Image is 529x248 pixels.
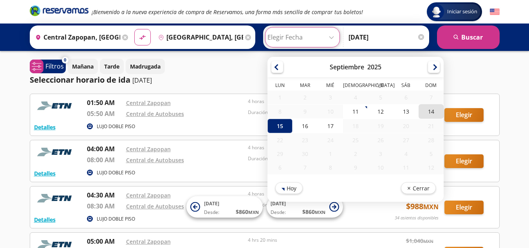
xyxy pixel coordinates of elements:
[30,5,88,19] a: Brand Logo
[248,237,366,244] p: 4 hrs 20 mins
[155,27,243,47] input: Buscar Destino
[267,133,292,147] div: 22-Sep-25
[126,238,171,245] a: Central Zapopan
[275,182,303,194] button: Hoy
[368,119,393,133] div: 19-Sep-25
[393,161,418,174] div: 11-Oct-25
[267,147,292,161] div: 29-Sep-25
[444,201,484,214] button: Elegir
[267,91,292,104] div: 01-Sep-25
[318,119,343,133] div: 17-Sep-25
[368,104,393,119] div: 12-Sep-25
[401,182,435,194] button: Cerrar
[318,82,343,91] th: Miércoles
[444,8,480,16] span: Iniciar sesión
[406,237,433,245] span: $ 1,040
[248,155,366,162] p: Duración
[126,99,171,107] a: Central Zapopan
[330,63,364,71] div: Septiembre
[126,156,184,164] a: Central de Autobuses
[204,209,219,216] span: Desde:
[126,145,171,153] a: Central Zapopan
[423,203,439,211] small: MXN
[64,57,66,63] span: 0
[97,215,135,223] p: LUJO DOBLE PISO
[318,91,343,104] div: 03-Sep-25
[368,91,393,104] div: 05-Sep-25
[30,5,88,16] i: Brand Logo
[97,169,135,176] p: LUJO DOBLE PISO
[126,192,171,199] a: Central Zapopan
[318,133,343,147] div: 24-Sep-25
[267,196,343,218] button: [DATE]Desde:$860MXN
[204,200,219,207] span: [DATE]
[393,104,418,119] div: 13-Sep-25
[315,209,325,215] small: MXN
[418,119,443,133] div: 21-Sep-25
[368,161,393,174] div: 10-Oct-25
[248,98,366,105] p: 4 horas
[292,119,318,133] div: 16-Sep-25
[100,59,124,74] button: Tarde
[423,238,433,244] small: MXN
[126,110,184,118] a: Central de Autobuses
[30,74,130,86] p: Seleccionar horario de ida
[292,82,318,91] th: Martes
[393,133,418,147] div: 27-Sep-25
[97,123,135,130] p: LUJO DOBLE PISO
[343,91,368,104] div: 04-Sep-25
[406,201,439,212] span: $ 988
[34,144,77,160] img: RESERVAMOS
[292,161,318,174] div: 07-Oct-25
[348,27,425,47] input: Opcional
[267,82,292,91] th: Lunes
[34,190,77,206] img: RESERVAMOS
[444,154,484,168] button: Elegir
[367,63,381,71] div: 2025
[418,82,443,91] th: Domingo
[126,59,165,74] button: Madrugada
[271,209,286,216] span: Desde:
[343,104,368,119] div: 11-Sep-25
[87,155,122,165] p: 08:00 AM
[418,161,443,174] div: 12-Oct-25
[34,215,56,224] button: Detalles
[393,91,418,104] div: 06-Sep-25
[30,60,66,73] button: 0Filtros
[444,108,484,122] button: Elegir
[267,119,292,133] div: 15-Sep-25
[267,161,292,174] div: 06-Oct-25
[87,201,122,211] p: 08:30 AM
[34,169,56,177] button: Detalles
[126,203,184,210] a: Central de Autobuses
[248,209,259,215] small: MXN
[267,105,292,118] div: 08-Sep-25
[343,82,368,91] th: Jueves
[130,62,161,71] p: Madrugada
[248,144,366,151] p: 4 horas
[368,133,393,147] div: 26-Sep-25
[368,82,393,91] th: Viernes
[343,119,368,133] div: 18-Sep-25
[302,208,325,216] span: $ 860
[395,215,439,221] p: 34 asientos disponibles
[248,109,366,116] p: Duración
[318,161,343,174] div: 08-Oct-25
[92,8,363,16] em: ¡Bienvenido a la nueva experiencia de compra de Reservamos, una forma más sencilla de comprar tus...
[418,133,443,147] div: 28-Sep-25
[393,82,418,91] th: Sábado
[87,109,122,118] p: 05:50 AM
[318,147,343,161] div: 01-Oct-25
[393,147,418,161] div: 04-Oct-25
[418,104,443,119] div: 14-Sep-25
[490,7,500,17] button: English
[393,119,418,133] div: 20-Sep-25
[34,123,56,131] button: Detalles
[34,98,77,114] img: RESERVAMOS
[292,147,318,161] div: 30-Sep-25
[343,147,368,161] div: 02-Oct-25
[87,237,122,246] p: 05:00 AM
[186,196,263,218] button: [DATE]Desde:$860MXN
[72,62,94,71] p: Mañana
[267,27,338,47] input: Elegir Fecha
